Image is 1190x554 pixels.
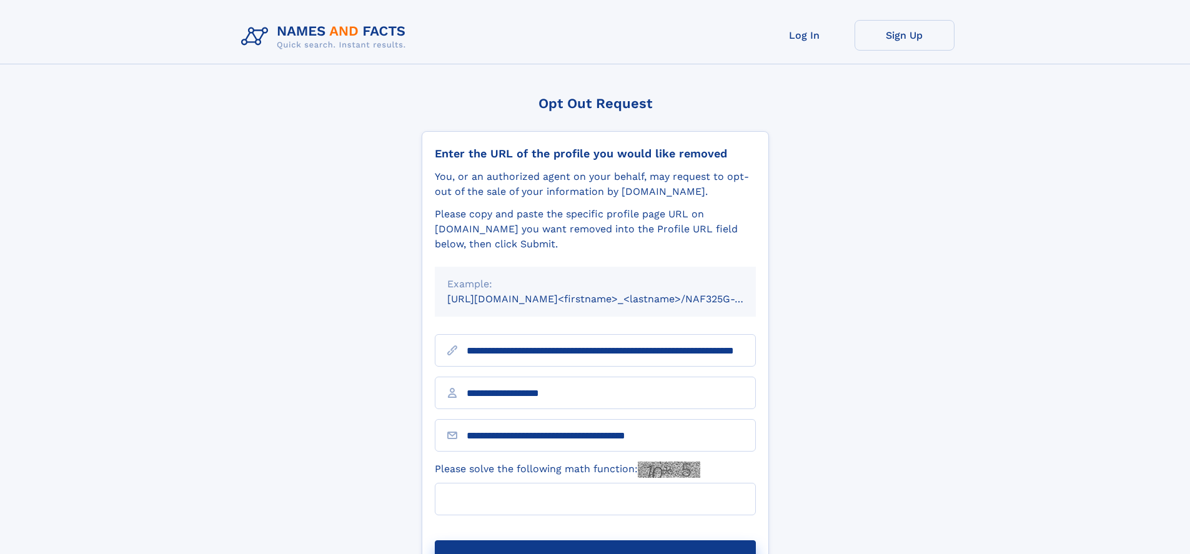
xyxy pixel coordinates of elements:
a: Log In [755,20,855,51]
label: Please solve the following math function: [435,462,700,478]
div: You, or an authorized agent on your behalf, may request to opt-out of the sale of your informatio... [435,169,756,199]
div: Please copy and paste the specific profile page URL on [DOMAIN_NAME] you want removed into the Pr... [435,207,756,252]
a: Sign Up [855,20,954,51]
div: Opt Out Request [422,96,769,111]
small: [URL][DOMAIN_NAME]<firstname>_<lastname>/NAF325G-xxxxxxxx [447,293,780,305]
div: Enter the URL of the profile you would like removed [435,147,756,161]
div: Example: [447,277,743,292]
img: Logo Names and Facts [236,20,416,54]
